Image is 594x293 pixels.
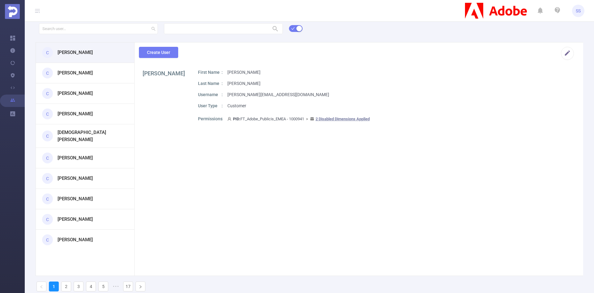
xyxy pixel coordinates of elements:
[227,103,246,109] p: Customer
[58,69,93,77] h3: [PERSON_NAME]
[58,154,93,162] h3: [PERSON_NAME]
[58,236,93,243] h3: [PERSON_NAME]
[151,27,156,31] i: icon: search
[316,117,370,121] u: 2 Disabled Dimensions Applied
[49,282,58,291] a: 1
[46,47,49,59] span: C
[5,4,20,19] img: Protected Media
[136,282,145,291] li: Next Page
[61,282,71,291] li: 2
[227,117,233,121] i: icon: user
[58,49,93,56] h3: [PERSON_NAME]
[46,213,49,226] span: C
[139,285,142,289] i: icon: right
[58,175,93,182] h3: [PERSON_NAME]
[304,117,310,121] span: >
[74,282,84,291] li: 3
[111,282,121,291] span: •••
[198,116,223,122] p: Permissions
[198,80,223,87] p: Last Name
[291,27,295,30] i: icon: check
[227,80,260,87] p: [PERSON_NAME]
[576,5,581,17] span: SS
[198,91,223,98] p: Username
[227,91,329,98] p: [PERSON_NAME][EMAIL_ADDRESS][DOMAIN_NAME]
[227,69,260,76] p: [PERSON_NAME]
[86,282,96,291] a: 4
[123,282,133,291] li: 17
[46,108,49,120] span: C
[37,282,46,291] li: Previous Page
[111,282,121,291] li: Next 5 Pages
[98,282,108,291] li: 5
[58,129,123,143] h3: [DEMOGRAPHIC_DATA][PERSON_NAME]
[74,282,83,291] a: 3
[46,172,49,185] span: C
[58,216,93,223] h3: [PERSON_NAME]
[227,117,370,121] span: FT_Adobe_Publicis_EMEA - 1000941
[46,193,49,205] span: C
[62,282,71,291] a: 2
[39,23,158,34] input: Search user...
[46,67,49,79] span: C
[99,282,108,291] a: 5
[139,47,178,58] button: Create User
[143,69,185,78] h1: [PERSON_NAME]
[46,130,49,142] span: C
[58,90,93,97] h3: [PERSON_NAME]
[198,69,223,76] p: First Name
[198,103,223,109] p: User Type
[46,87,49,100] span: C
[46,152,49,164] span: C
[233,117,240,121] b: PID:
[123,282,133,291] a: 17
[58,110,93,118] h3: [PERSON_NAME]
[40,285,43,289] i: icon: left
[46,234,49,246] span: C
[58,195,93,202] h3: [PERSON_NAME]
